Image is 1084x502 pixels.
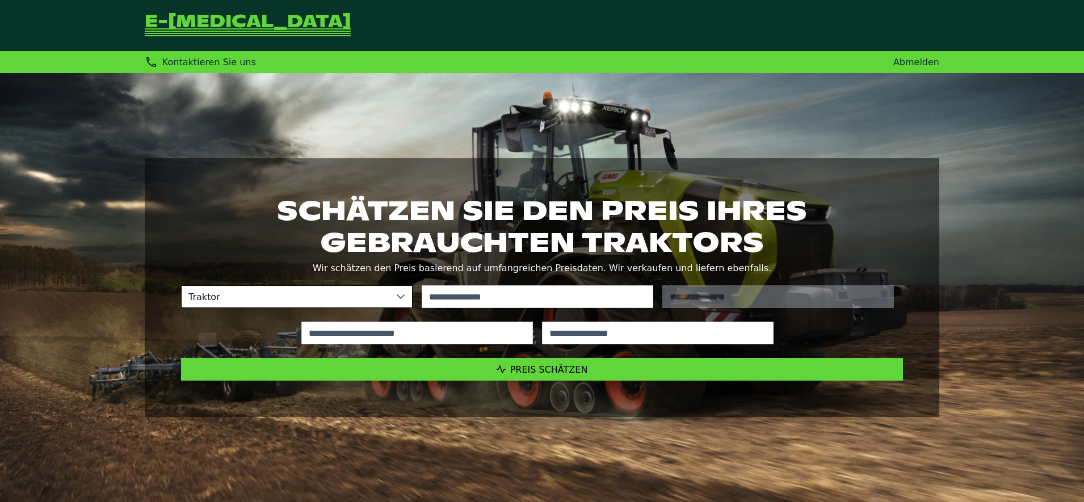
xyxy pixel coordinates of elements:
a: Abmelden [893,57,939,68]
span: Preis schätzen [510,364,588,375]
div: Kontaktieren Sie uns [145,56,256,69]
span: Traktor [182,286,389,307]
p: Wir schätzen den Preis basierend auf umfangreichen Preisdaten. Wir verkaufen und liefern ebenfalls. [181,260,903,276]
h1: Schätzen Sie den Preis Ihres gebrauchten Traktors [181,195,903,258]
a: Zurück zur Startseite [145,14,351,37]
span: Kontaktieren Sie uns [162,57,256,68]
button: Preis schätzen [181,358,903,381]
